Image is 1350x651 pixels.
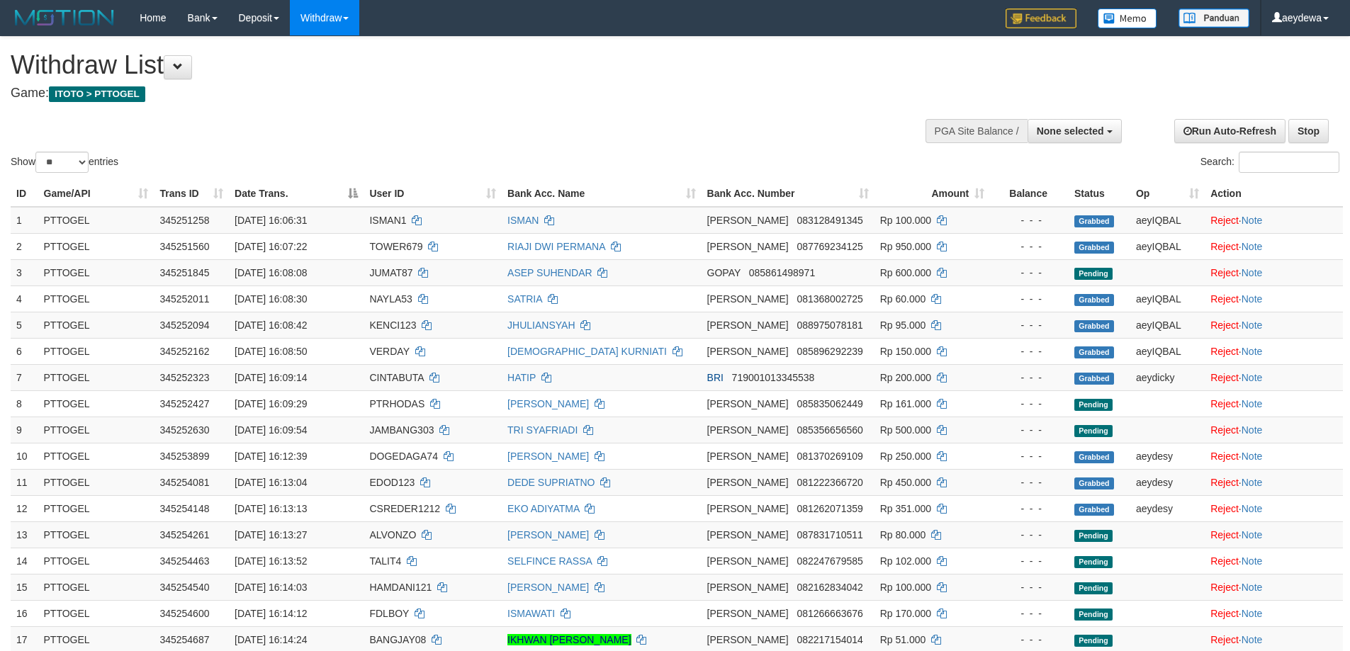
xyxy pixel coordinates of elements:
a: Reject [1210,555,1239,567]
span: JUMAT87 [369,267,412,278]
td: aeyIQBAL [1130,338,1205,364]
div: - - - [996,633,1063,647]
span: [DATE] 16:14:03 [235,582,307,593]
span: NAYLA53 [369,293,412,305]
a: [DEMOGRAPHIC_DATA] KURNIATI [507,346,667,357]
a: Note [1242,451,1263,462]
th: Bank Acc. Name: activate to sort column ascending [502,181,702,207]
a: Reject [1210,346,1239,357]
span: 345251258 [159,215,209,226]
a: Note [1242,424,1263,436]
a: Reject [1210,529,1239,540]
td: PTTOGEL [38,469,154,495]
td: 10 [11,443,38,469]
td: · [1205,285,1343,312]
button: None selected [1028,119,1122,143]
a: Note [1242,293,1263,305]
span: BANGJAY08 [369,634,426,645]
td: 5 [11,312,38,338]
span: Grabbed [1074,373,1114,385]
td: · [1205,364,1343,390]
td: · [1205,338,1343,364]
span: CINTABUTA [369,372,424,383]
td: · [1205,259,1343,285]
a: Reject [1210,634,1239,645]
span: None selected [1037,125,1104,137]
span: 345254148 [159,503,209,514]
span: 345252323 [159,372,209,383]
span: [PERSON_NAME] [707,477,789,488]
span: 345254081 [159,477,209,488]
a: ASEP SUHENDAR [507,267,592,278]
span: [PERSON_NAME] [707,634,789,645]
a: HATIP [507,372,536,383]
span: Pending [1074,635,1113,647]
div: - - - [996,528,1063,542]
span: [DATE] 16:13:52 [235,555,307,567]
span: 345252011 [159,293,209,305]
th: Status [1069,181,1130,207]
span: GOPAY [707,267,741,278]
span: [PERSON_NAME] [707,293,789,305]
span: Rp 200.000 [880,372,931,383]
a: Note [1242,529,1263,540]
a: Run Auto-Refresh [1174,119,1286,143]
span: Copy 085356656560 to clipboard [797,424,862,436]
a: Note [1242,608,1263,619]
a: TRI SYAFRIADI [507,424,578,436]
span: HAMDANI121 [369,582,432,593]
a: SELFINCE RASSA [507,555,592,567]
a: Reject [1210,451,1239,462]
th: Game/API: activate to sort column ascending [38,181,154,207]
td: aeyIQBAL [1130,233,1205,259]
td: PTTOGEL [38,548,154,574]
span: 345252427 [159,398,209,409]
span: Copy 081368002725 to clipboard [797,293,862,305]
span: VERDAY [369,346,409,357]
div: - - - [996,449,1063,463]
td: · [1205,521,1343,548]
a: Note [1242,503,1263,514]
td: · [1205,574,1343,600]
a: Note [1242,346,1263,357]
span: FDLBOY [369,608,409,619]
span: TALIT4 [369,555,401,567]
img: MOTION_logo.png [11,7,118,28]
div: PGA Site Balance / [926,119,1028,143]
span: Grabbed [1074,504,1114,516]
label: Search: [1200,152,1339,173]
span: CSREDER1212 [369,503,440,514]
a: ISMAWATI [507,608,555,619]
th: Action [1205,181,1343,207]
a: Reject [1210,372,1239,383]
div: - - - [996,475,1063,489]
span: Rp 60.000 [880,293,926,305]
td: aeydesy [1130,495,1205,521]
span: [PERSON_NAME] [707,241,789,252]
th: Op: activate to sort column ascending [1130,181,1205,207]
div: - - - [996,213,1063,227]
div: - - - [996,423,1063,437]
label: Show entries [11,152,118,173]
span: [PERSON_NAME] [707,582,789,593]
span: Grabbed [1074,346,1114,358]
span: Pending [1074,399,1113,411]
span: [DATE] 16:08:42 [235,319,307,331]
span: Grabbed [1074,320,1114,332]
td: 15 [11,574,38,600]
span: Pending [1074,268,1113,280]
span: [PERSON_NAME] [707,451,789,462]
td: · [1205,312,1343,338]
span: [DATE] 16:09:29 [235,398,307,409]
div: - - - [996,292,1063,306]
span: Rp 600.000 [880,267,931,278]
span: Rp 351.000 [880,503,931,514]
a: Reject [1210,319,1239,331]
span: ALVONZO [369,529,416,540]
a: Reject [1210,241,1239,252]
td: 8 [11,390,38,417]
td: · [1205,469,1343,495]
a: Note [1242,555,1263,567]
span: Rp 170.000 [880,608,931,619]
div: - - - [996,606,1063,621]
